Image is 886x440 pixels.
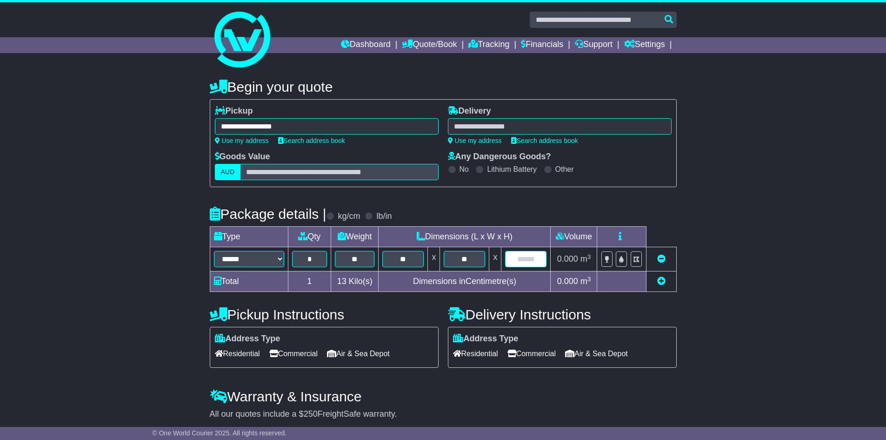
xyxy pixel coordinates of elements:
a: Use my address [448,137,502,144]
label: lb/in [376,211,392,222]
label: Delivery [448,106,491,116]
label: Any Dangerous Goods? [448,152,551,162]
span: Air & Sea Depot [327,346,390,361]
label: No [460,165,469,174]
sup: 3 [587,276,591,283]
td: 1 [288,271,331,292]
span: 0.000 [557,254,578,264]
span: Air & Sea Depot [565,346,628,361]
a: Support [575,37,613,53]
label: Lithium Battery [487,165,537,174]
a: Use my address [215,137,269,144]
span: Residential [215,346,260,361]
a: Settings [624,37,665,53]
td: Dimensions in Centimetre(s) [379,271,551,292]
span: 13 [337,277,346,286]
td: x [489,247,501,271]
span: m [580,254,591,264]
span: 250 [304,409,318,419]
span: Commercial [507,346,556,361]
label: Pickup [215,106,253,116]
h4: Warranty & Insurance [210,389,677,404]
span: 0.000 [557,277,578,286]
div: All our quotes include a $ FreightSafe warranty. [210,409,677,420]
a: Add new item [657,277,666,286]
td: Type [210,227,288,247]
td: Total [210,271,288,292]
a: Remove this item [657,254,666,264]
td: Qty [288,227,331,247]
label: AUD [215,164,241,180]
span: m [580,277,591,286]
h4: Begin your quote [210,79,677,95]
label: kg/cm [338,211,360,222]
a: Quote/Book [402,37,457,53]
td: Volume [551,227,597,247]
label: Other [555,165,574,174]
a: Financials [521,37,563,53]
label: Goods Value [215,152,270,162]
sup: 3 [587,253,591,260]
td: x [428,247,440,271]
td: Weight [331,227,378,247]
span: Residential [453,346,498,361]
label: Address Type [215,334,280,344]
label: Address Type [453,334,519,344]
td: Dimensions (L x W x H) [379,227,551,247]
h4: Package details | [210,206,326,222]
a: Tracking [468,37,509,53]
a: Search address book [278,137,345,144]
h4: Delivery Instructions [448,307,677,322]
h4: Pickup Instructions [210,307,439,322]
a: Search address book [511,137,578,144]
a: Dashboard [341,37,391,53]
span: © One World Courier 2025. All rights reserved. [153,429,287,437]
span: Commercial [269,346,318,361]
td: Kilo(s) [331,271,378,292]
